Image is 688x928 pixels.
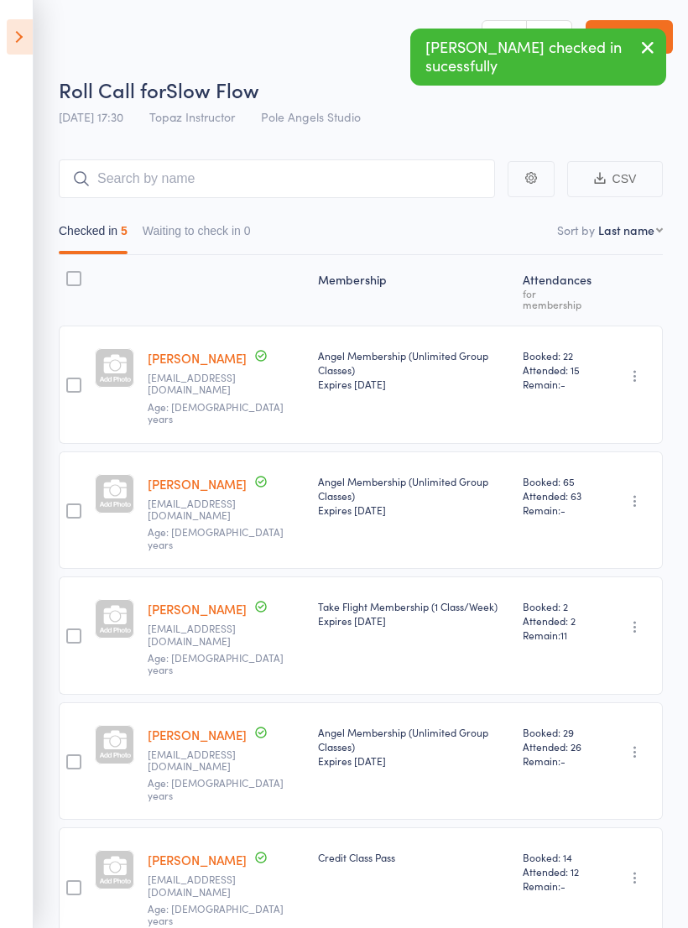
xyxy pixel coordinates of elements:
[523,753,595,768] span: Remain:
[410,29,666,86] div: [PERSON_NAME] checked in sucessfully
[148,873,257,898] small: brittanyscarff45@gmail.com
[567,161,663,197] button: CSV
[148,748,257,773] small: jacquilouise@live.com.au
[523,503,595,517] span: Remain:
[318,377,509,391] div: Expires [DATE]
[523,377,595,391] span: Remain:
[149,108,235,125] span: Topaz Instructor
[523,348,595,362] span: Booked: 22
[318,753,509,768] div: Expires [DATE]
[59,216,128,254] button: Checked in5
[557,222,595,238] label: Sort by
[560,503,566,517] span: -
[523,362,595,377] span: Attended: 15
[166,76,259,103] span: Slow Flow
[148,372,257,396] small: emilyforden012@gmail.com
[311,263,516,318] div: Membership
[560,878,566,893] span: -
[318,503,509,517] div: Expires [DATE]
[261,108,361,125] span: Pole Angels Studio
[148,726,247,743] a: [PERSON_NAME]
[318,599,509,628] div: Take Flight Membership (1 Class/Week)
[148,650,284,676] span: Age: [DEMOGRAPHIC_DATA] years
[560,377,566,391] span: -
[59,108,123,125] span: [DATE] 17:30
[143,216,251,254] button: Waiting to check in0
[148,399,284,425] span: Age: [DEMOGRAPHIC_DATA] years
[523,474,595,488] span: Booked: 65
[318,474,509,517] div: Angel Membership (Unlimited Group Classes)
[121,224,128,237] div: 5
[523,864,595,878] span: Attended: 12
[516,263,602,318] div: Atten­dances
[523,599,595,613] span: Booked: 2
[148,901,284,927] span: Age: [DEMOGRAPHIC_DATA] years
[523,613,595,628] span: Attended: 2
[523,628,595,642] span: Remain:
[148,475,247,493] a: [PERSON_NAME]
[560,628,567,642] span: 11
[560,753,566,768] span: -
[148,851,247,868] a: [PERSON_NAME]
[148,600,247,618] a: [PERSON_NAME]
[598,222,654,238] div: Last name
[523,850,595,864] span: Booked: 14
[523,878,595,893] span: Remain:
[318,613,509,628] div: Expires [DATE]
[523,288,595,310] div: for membership
[318,725,509,768] div: Angel Membership (Unlimited Group Classes)
[523,488,595,503] span: Attended: 63
[148,498,257,522] small: prattr981@gmail.com
[318,348,509,391] div: Angel Membership (Unlimited Group Classes)
[59,159,495,198] input: Search by name
[148,349,247,367] a: [PERSON_NAME]
[523,739,595,753] span: Attended: 26
[244,224,251,237] div: 0
[148,775,284,801] span: Age: [DEMOGRAPHIC_DATA] years
[318,850,509,864] div: Credit Class Pass
[59,76,166,103] span: Roll Call for
[148,623,257,647] small: autumn.mosen@gmail.com
[586,20,673,54] a: Exit roll call
[148,524,284,550] span: Age: [DEMOGRAPHIC_DATA] years
[523,725,595,739] span: Booked: 29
